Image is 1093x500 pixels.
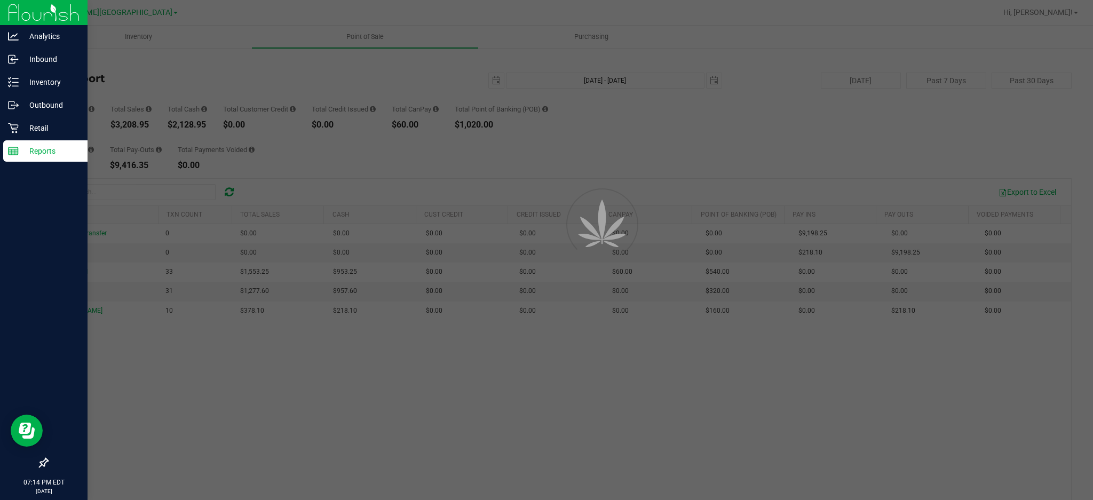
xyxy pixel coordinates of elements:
p: Inbound [19,53,83,66]
p: Inventory [19,76,83,89]
inline-svg: Outbound [8,100,19,110]
p: Reports [19,145,83,157]
inline-svg: Analytics [8,31,19,42]
iframe: Resource center [11,415,43,447]
p: Analytics [19,30,83,43]
p: [DATE] [5,487,83,495]
inline-svg: Reports [8,146,19,156]
inline-svg: Inbound [8,54,19,65]
inline-svg: Retail [8,123,19,133]
p: 07:14 PM EDT [5,478,83,487]
inline-svg: Inventory [8,77,19,88]
p: Retail [19,122,83,134]
p: Outbound [19,99,83,112]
